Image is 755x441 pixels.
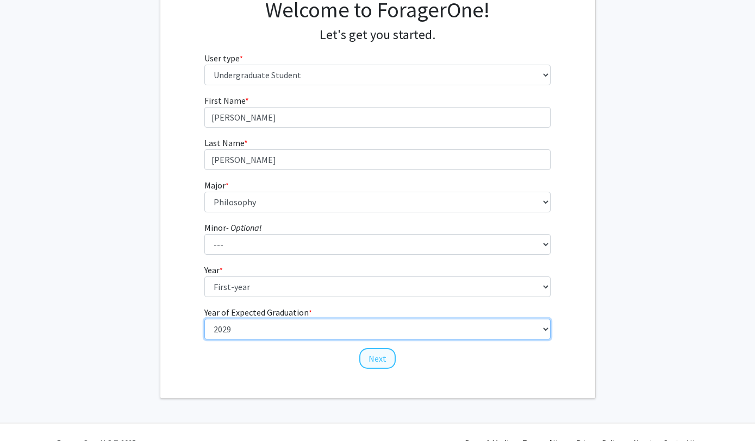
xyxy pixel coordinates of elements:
label: Minor [204,221,261,234]
span: Last Name [204,137,244,148]
button: Next [359,348,396,369]
iframe: Chat [8,392,46,433]
label: Major [204,179,229,192]
span: First Name [204,95,245,106]
h4: Let's get you started. [204,27,551,43]
i: - Optional [226,222,261,233]
label: User type [204,52,243,65]
label: Year [204,263,223,276]
label: Year of Expected Graduation [204,306,312,319]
